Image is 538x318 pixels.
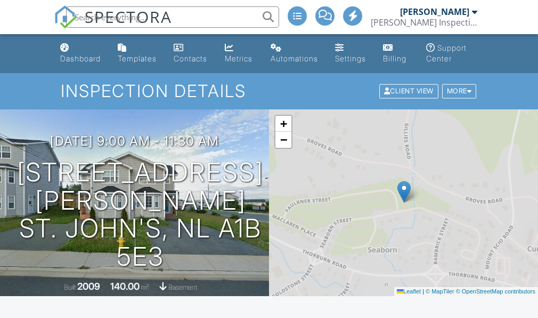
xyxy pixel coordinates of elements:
[54,5,77,29] img: The Best Home Inspection Software - Spectora
[280,117,287,130] span: +
[442,84,477,99] div: More
[275,132,291,148] a: Zoom out
[275,116,291,132] a: Zoom in
[17,158,264,271] h1: [STREET_ADDRESS][PERSON_NAME] St. John's, NL A1B 5E3
[379,84,438,99] div: Client View
[335,54,366,63] div: Settings
[426,288,454,295] a: © MapTiler
[280,133,287,146] span: −
[456,288,535,295] a: © OpenStreetMap contributors
[221,38,258,69] a: Metrics
[331,38,370,69] a: Settings
[400,6,469,17] div: [PERSON_NAME]
[118,54,157,63] div: Templates
[113,38,161,69] a: Templates
[77,281,100,292] div: 2009
[422,38,482,69] a: Support Center
[426,43,467,63] div: Support Center
[271,54,318,63] div: Automations
[378,86,441,94] a: Client View
[110,281,140,292] div: 140.00
[371,17,477,28] div: Thornhill Inspection Services Inc
[266,38,322,69] a: Automations (Advanced)
[56,38,105,69] a: Dashboard
[169,38,212,69] a: Contacts
[66,6,279,28] input: Search everything...
[64,283,76,291] span: Built
[379,38,413,69] a: Billing
[174,54,207,63] div: Contacts
[61,82,477,100] h1: Inspection Details
[397,288,421,295] a: Leaflet
[50,134,219,148] h3: [DATE] 9:00 am - 11:30 am
[54,14,172,37] a: SPECTORA
[383,54,406,63] div: Billing
[225,54,252,63] div: Metrics
[141,283,149,291] span: m²
[397,181,411,203] img: Marker
[168,283,197,291] span: basement
[422,288,424,295] span: |
[60,54,101,63] div: Dashboard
